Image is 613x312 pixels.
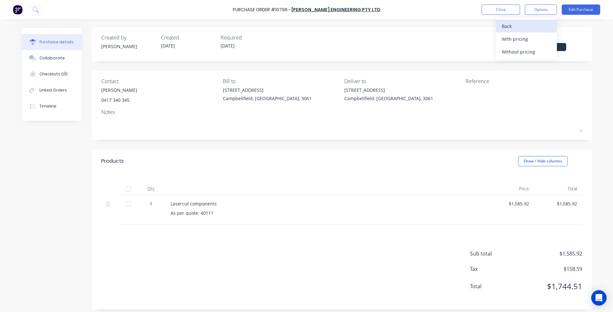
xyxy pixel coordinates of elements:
[221,34,275,41] div: Required
[21,34,82,50] button: Purchase details
[39,71,68,77] div: Checklists 0/0
[101,108,582,116] div: Notes
[13,5,22,14] img: Factory
[21,82,82,98] button: Linked Orders
[21,98,82,114] button: Timeline
[39,55,65,61] div: Collaborate
[291,6,381,13] a: [PERSON_NAME] Engineering Pty Ltd
[101,77,218,85] div: Contact
[502,34,551,44] div: With pricing
[486,182,534,195] div: Price
[539,200,577,207] div: $1,585.92
[223,77,340,85] div: Bill to
[518,156,568,166] button: Show / Hide columns
[21,66,82,82] button: Checklists 0/0
[534,182,582,195] div: Total
[470,265,518,273] span: Tax
[496,20,557,32] button: Back
[171,200,481,207] div: Lasercut components
[161,34,215,41] div: Created
[21,50,82,66] button: Collaborate
[171,210,481,216] div: As per quote: 40111
[562,4,600,15] button: Edit Purchase
[466,77,582,85] div: Reference
[137,182,165,195] div: Qty
[518,281,582,292] span: $1,744.51
[344,77,461,85] div: Deliver to
[496,45,557,58] button: Without pricing
[101,34,156,41] div: Created by
[525,4,557,15] button: Options
[101,43,156,50] div: [PERSON_NAME]
[39,39,74,45] div: Purchase details
[223,95,312,102] div: Campbellfield, [GEOGRAPHIC_DATA], 3061
[101,97,137,103] div: 0417 340 345
[518,265,582,273] span: $158.59
[482,4,520,15] button: Close
[344,95,433,102] div: Campbellfield, [GEOGRAPHIC_DATA], 3061
[101,157,124,165] div: Products
[502,47,551,56] div: Without pricing
[518,250,582,257] span: $1,585.92
[491,200,529,207] div: $1,585.92
[101,87,137,93] div: [PERSON_NAME]
[502,22,551,31] div: Back
[591,290,607,306] div: Open Intercom Messenger
[142,200,160,207] div: 1
[470,282,518,290] span: Total
[344,87,433,93] div: [STREET_ADDRESS]
[39,87,67,93] div: Linked Orders
[233,6,291,13] div: Purchase Order #10796 -
[470,250,518,257] span: Sub total
[223,87,312,93] div: [STREET_ADDRESS]
[496,32,557,45] button: With pricing
[39,103,56,109] div: Timeline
